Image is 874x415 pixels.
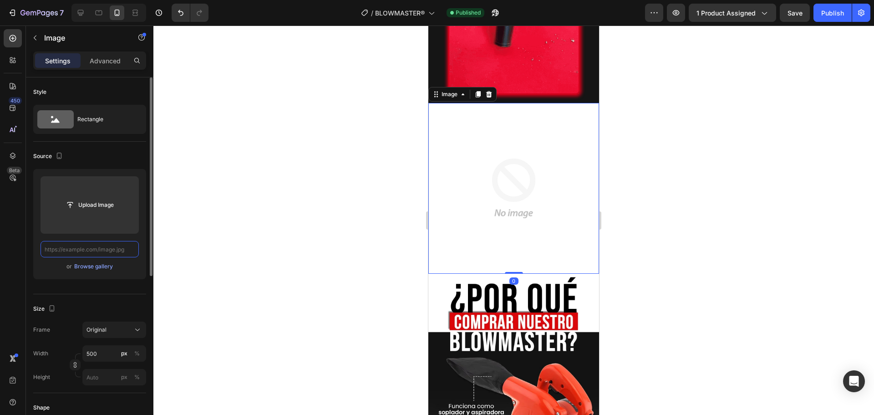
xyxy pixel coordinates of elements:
[119,372,130,383] button: %
[74,262,113,271] button: Browse gallery
[90,56,121,66] p: Advanced
[821,8,844,18] div: Publish
[33,404,50,412] div: Shape
[456,9,481,17] span: Published
[119,348,130,359] button: %
[33,303,57,315] div: Size
[82,322,146,338] button: Original
[172,4,208,22] div: Undo/Redo
[41,241,139,257] input: https://example.com/image.jpg
[788,9,803,17] span: Save
[371,8,373,18] span: /
[132,372,142,383] button: px
[82,345,146,362] input: px%
[33,373,50,381] label: Height
[134,373,140,381] div: %
[428,26,599,415] iframe: Design area
[33,88,46,96] div: Style
[121,349,127,358] div: px
[74,262,113,271] div: Browse gallery
[66,261,72,272] span: or
[33,150,65,163] div: Source
[121,373,127,381] div: px
[134,349,140,358] div: %
[44,32,122,43] p: Image
[813,4,852,22] button: Publish
[7,167,22,174] div: Beta
[132,348,142,359] button: px
[375,8,425,18] span: BLOWMASTER®
[58,197,122,213] button: Upload Image
[9,97,22,104] div: 450
[689,4,776,22] button: 1 product assigned
[33,326,50,334] label: Frame
[4,4,68,22] button: 7
[780,4,810,22] button: Save
[45,56,71,66] p: Settings
[60,7,64,18] p: 7
[696,8,756,18] span: 1 product assigned
[82,369,146,385] input: px%
[77,109,133,130] div: Rectangle
[843,370,865,392] div: Open Intercom Messenger
[33,349,48,358] label: Width
[86,326,107,334] span: Original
